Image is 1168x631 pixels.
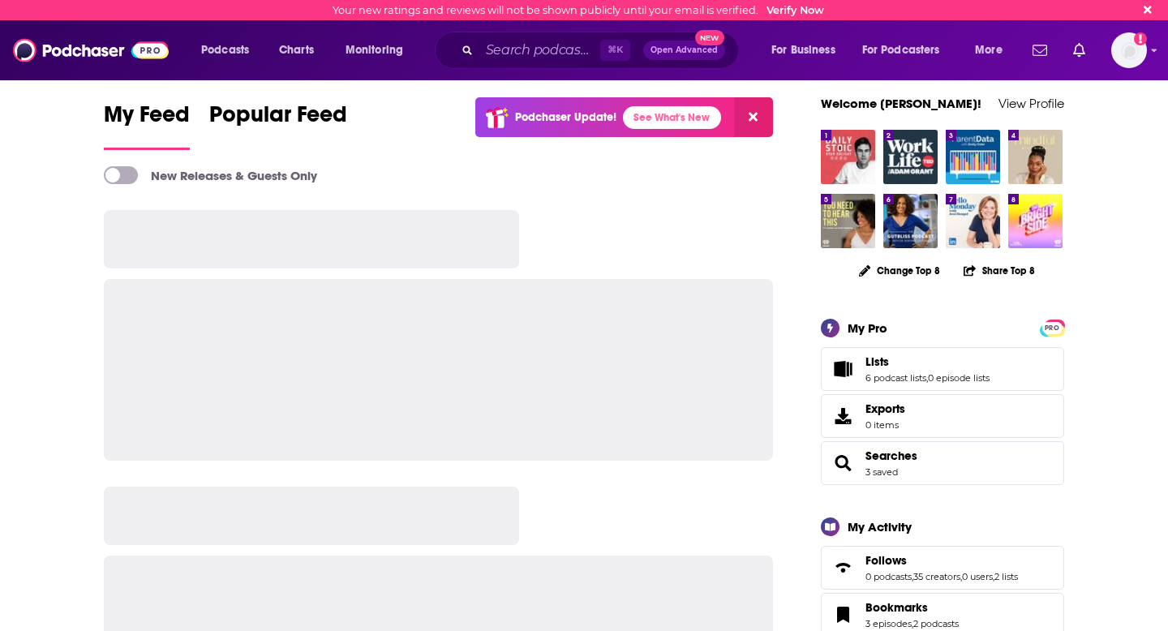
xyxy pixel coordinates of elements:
span: Charts [279,39,314,62]
div: My Pro [848,320,887,336]
span: , [912,571,913,582]
span: Lists [821,347,1064,391]
span: 0 items [865,419,905,431]
a: 6 podcast lists [865,372,926,384]
span: Podcasts [201,39,249,62]
img: The Daily Stoic [821,130,875,184]
span: Follows [821,546,1064,590]
a: Follows [827,556,859,579]
div: Your new ratings and reviews will not be shown publicly until your email is verified. [333,4,824,16]
button: open menu [760,37,856,63]
img: Hello Monday with Jessi Hempel [946,194,1000,248]
span: Follows [865,553,907,568]
span: , [960,571,962,582]
span: More [975,39,1003,62]
span: Searches [821,441,1064,485]
span: Monitoring [346,39,403,62]
span: Popular Feed [209,101,347,138]
span: Exports [827,405,859,427]
span: , [912,618,913,629]
span: PRO [1042,322,1062,334]
span: Bookmarks [865,600,928,615]
span: Exports [865,401,905,416]
button: open menu [334,37,424,63]
a: 3 episodes [865,618,912,629]
a: Show notifications dropdown [1026,36,1054,64]
div: Search podcasts, credits, & more... [450,32,754,69]
button: open menu [190,37,270,63]
span: , [993,571,994,582]
a: New Releases & Guests Only [104,166,317,184]
input: Search podcasts, credits, & more... [479,37,600,63]
a: Exports [821,394,1064,438]
img: The Bright Side: A Hello Sunshine Podcast [1008,194,1063,248]
a: 3 saved [865,466,898,478]
a: View Profile [998,96,1064,111]
a: Verify Now [766,4,824,16]
a: 35 creators [913,571,960,582]
a: 2 podcasts [913,618,959,629]
a: Lists [865,354,990,369]
img: ParentData with Emily Oster [946,130,1000,184]
a: Show notifications dropdown [1067,36,1092,64]
span: Lists [865,354,889,369]
button: open menu [852,37,964,63]
a: My Feed [104,101,190,150]
button: Show profile menu [1111,32,1147,68]
a: Welcome [PERSON_NAME]! [821,96,981,111]
button: Share Top 8 [963,255,1036,286]
img: Worklife with Adam Grant [883,130,938,184]
span: Logged in as tgilbride [1111,32,1147,68]
span: For Podcasters [862,39,940,62]
a: 0 podcasts [865,571,912,582]
button: open menu [964,37,1023,63]
span: For Business [771,39,835,62]
img: User Profile [1111,32,1147,68]
a: See What's New [623,106,721,129]
a: PRO [1042,320,1062,333]
span: New [695,30,724,45]
img: Mindful With Minaa [1008,130,1063,184]
a: 0 episode lists [928,372,990,384]
span: My Feed [104,101,190,138]
button: Open AdvancedNew [643,41,725,60]
a: Charts [268,37,324,63]
a: Searches [865,449,917,463]
img: You Need to Hear This with Nedra Tawwab [821,194,875,248]
span: ⌘ K [600,40,630,61]
a: Searches [827,452,859,474]
a: Popular Feed [209,101,347,150]
img: Podchaser - Follow, Share and Rate Podcasts [13,35,169,66]
span: Open Advanced [651,46,718,54]
img: The Gutbliss Podcast [883,194,938,248]
a: 2 lists [994,571,1018,582]
a: 0 users [962,571,993,582]
span: , [926,372,928,384]
a: Lists [827,358,859,380]
a: Bookmarks [827,603,859,626]
button: Change Top 8 [849,260,950,281]
svg: Email not verified [1134,32,1147,45]
p: Podchaser Update! [515,110,616,124]
a: Follows [865,553,1018,568]
div: My Activity [848,519,912,534]
a: Bookmarks [865,600,959,615]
